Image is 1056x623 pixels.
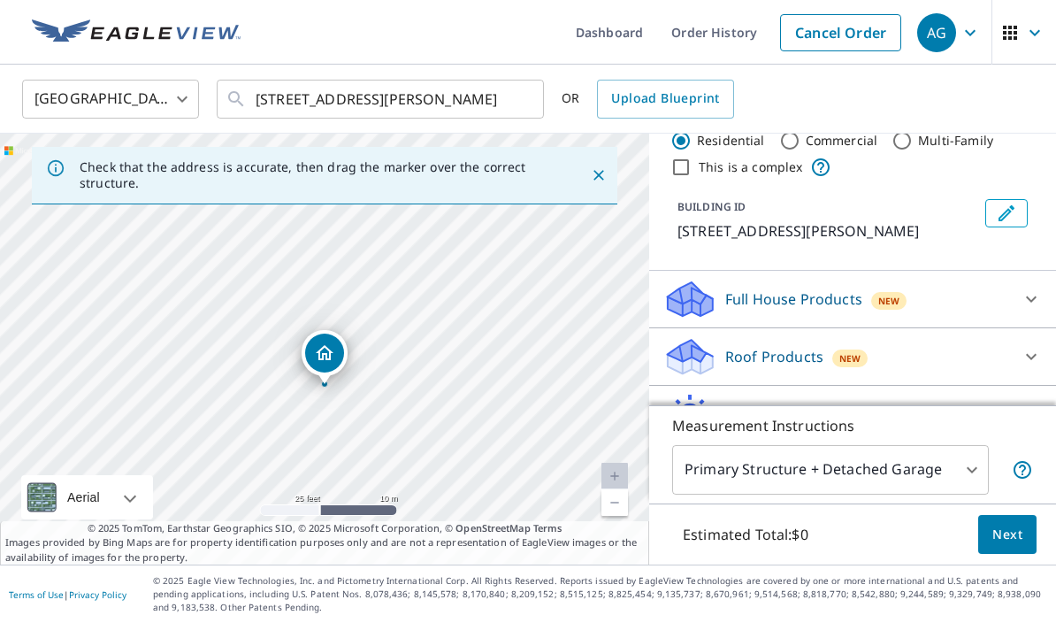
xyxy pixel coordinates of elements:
[587,164,610,187] button: Close
[9,589,126,600] p: |
[839,351,861,365] span: New
[669,515,823,554] p: Estimated Total: $0
[985,199,1028,227] button: Edit building 1
[69,588,126,601] a: Privacy Policy
[611,88,719,110] span: Upload Blueprint
[918,132,993,150] label: Multi-Family
[699,158,803,176] label: This is a complex
[62,475,105,519] div: Aerial
[780,14,901,51] a: Cancel Order
[302,330,348,385] div: Dropped pin, building 1, Residential property, 3000 Mayfield Ave Windsor Mill, MD 21244
[917,13,956,52] div: AG
[153,574,1047,614] p: © 2025 Eagle View Technologies, Inc. and Pictometry International Corp. All Rights Reserved. Repo...
[22,74,199,124] div: [GEOGRAPHIC_DATA]
[88,521,562,536] span: © 2025 TomTom, Earthstar Geographics SIO, © 2025 Microsoft Corporation, ©
[677,199,746,214] p: BUILDING ID
[672,415,1033,436] p: Measurement Instructions
[725,404,826,425] p: Solar Products
[533,521,562,535] a: Terms
[601,489,628,516] a: Current Level 20, Zoom Out
[978,515,1037,555] button: Next
[562,80,734,119] div: OR
[663,393,1042,435] div: Solar ProductsNew
[697,132,765,150] label: Residential
[806,132,878,150] label: Commercial
[80,159,559,191] p: Check that the address is accurate, then drag the marker over the correct structure.
[663,335,1042,378] div: Roof ProductsNew
[725,288,862,310] p: Full House Products
[663,278,1042,320] div: Full House ProductsNew
[672,445,989,495] div: Primary Structure + Detached Garage
[455,521,530,535] a: OpenStreetMap
[878,294,899,308] span: New
[992,524,1022,546] span: Next
[256,74,508,124] input: Search by address or latitude-longitude
[32,19,241,46] img: EV Logo
[601,463,628,489] a: Current Level 20, Zoom In Disabled
[597,80,733,119] a: Upload Blueprint
[677,220,978,242] p: [STREET_ADDRESS][PERSON_NAME]
[21,475,153,519] div: Aerial
[1012,459,1033,481] span: Your report will include the primary structure and a detached garage if one exists.
[9,588,64,601] a: Terms of Use
[725,346,823,367] p: Roof Products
